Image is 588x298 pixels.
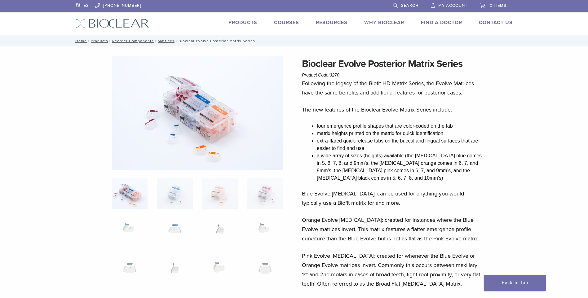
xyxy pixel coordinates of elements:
[112,56,283,170] img: Evolve-refills-2
[302,79,484,97] p: Following the legacy of the Biofit HD Matrix Series, the Evolve Matrices have the same benefits a...
[157,178,192,209] img: Bioclear Evolve Posterior Matrix Series - Image 2
[421,20,462,26] a: Find A Doctor
[158,39,175,43] a: Matrices
[73,39,87,43] a: Home
[112,39,154,43] a: Reorder Components
[316,20,347,26] a: Resources
[154,39,158,42] span: /
[157,217,192,248] img: Bioclear Evolve Posterior Matrix Series - Image 6
[112,256,148,287] img: Bioclear Evolve Posterior Matrix Series - Image 9
[302,189,484,208] p: Blue Evolve [MEDICAL_DATA]: can be used for anything you would typically use a Biofit matrix for ...
[401,3,418,8] span: Search
[302,251,484,288] p: Pink Evolve [MEDICAL_DATA]: created for whenever the Blue Evolve or Orange Evolve matrices invert...
[91,39,108,43] a: Products
[112,217,148,248] img: Bioclear Evolve Posterior Matrix Series - Image 5
[479,20,513,26] a: Contact Us
[112,178,148,209] img: Evolve-refills-2-324x324.jpg
[317,137,484,152] li: extra-flared quick-release tabs on the buccal and lingual surfaces that are easier to find and use
[302,56,484,71] h1: Bioclear Evolve Posterior Matrix Series
[317,130,484,137] li: matrix heights printed on the matrix for quick identification
[247,256,283,287] img: Bioclear Evolve Posterior Matrix Series - Image 12
[228,20,257,26] a: Products
[484,275,546,291] a: Back To Top
[317,122,484,130] li: four emergence profile shapes that are color-coded on the tab
[438,3,467,8] span: My Account
[108,39,112,42] span: /
[302,72,339,77] span: Product Code:
[302,215,484,243] p: Orange Evolve [MEDICAL_DATA]: created for instances where the Blue Evolve matrices invert. This m...
[330,72,339,77] span: 3270
[202,256,238,287] img: Bioclear Evolve Posterior Matrix Series - Image 11
[274,20,299,26] a: Courses
[175,39,179,42] span: /
[364,20,404,26] a: Why Bioclear
[157,256,192,287] img: Bioclear Evolve Posterior Matrix Series - Image 10
[202,178,238,209] img: Bioclear Evolve Posterior Matrix Series - Image 3
[317,152,484,182] li: a wide array of sizes (heights) available (the [MEDICAL_DATA] blue comes in 5, 6, 7, 8, and 9mm’s...
[76,19,149,28] img: Bioclear
[247,178,283,209] img: Bioclear Evolve Posterior Matrix Series - Image 4
[87,39,91,42] span: /
[490,3,506,8] span: 0 items
[247,217,283,248] img: Bioclear Evolve Posterior Matrix Series - Image 8
[202,217,238,248] img: Bioclear Evolve Posterior Matrix Series - Image 7
[302,105,484,114] p: The new features of the Bioclear Evolve Matrix Series include:
[71,35,517,46] nav: Bioclear Evolve Posterior Matrix Series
